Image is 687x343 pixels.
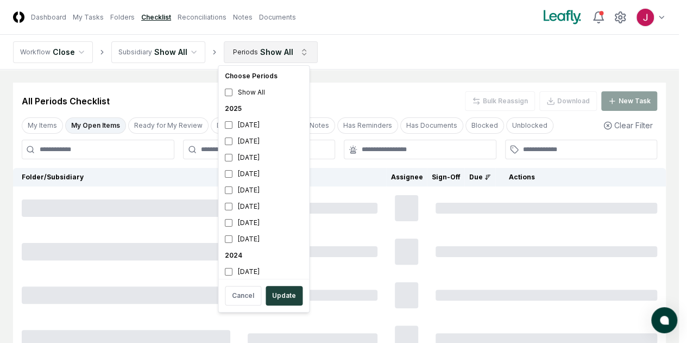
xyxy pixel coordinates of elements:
[220,166,307,182] div: [DATE]
[220,215,307,231] div: [DATE]
[220,84,307,101] div: Show All
[220,149,307,166] div: [DATE]
[220,133,307,149] div: [DATE]
[220,247,307,264] div: 2024
[225,286,261,305] button: Cancel
[220,264,307,280] div: [DATE]
[220,68,307,84] div: Choose Periods
[266,286,302,305] button: Update
[220,182,307,198] div: [DATE]
[220,101,307,117] div: 2025
[220,117,307,133] div: [DATE]
[220,198,307,215] div: [DATE]
[220,231,307,247] div: [DATE]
